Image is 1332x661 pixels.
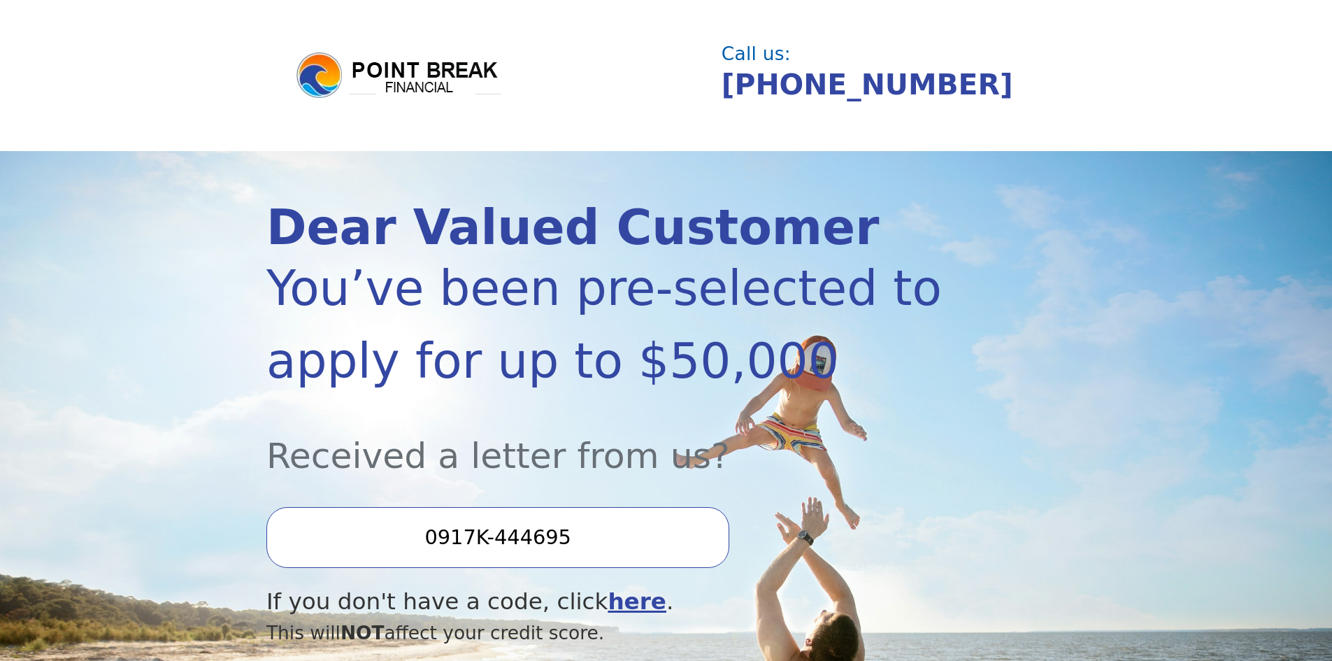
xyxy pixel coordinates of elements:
[341,622,385,644] span: NOT
[266,507,729,567] input: Enter your Offer Code:
[722,68,1013,101] a: [PHONE_NUMBER]
[608,588,666,615] a: here
[266,397,946,482] div: Received a letter from us?
[266,204,946,252] div: Dear Valued Customer
[722,45,1054,63] div: Call us:
[294,50,504,101] img: logo.png
[266,585,946,619] div: If you don't have a code, click .
[266,619,946,647] div: This will affect your credit score.
[266,252,946,397] div: You’ve been pre-selected to apply for up to $50,000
